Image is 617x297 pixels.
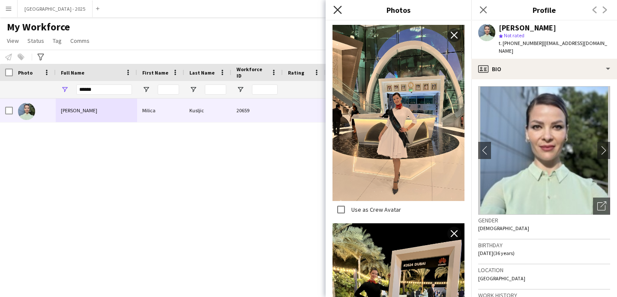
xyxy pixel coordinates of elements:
[49,35,65,46] a: Tag
[53,37,62,45] span: Tag
[24,35,48,46] a: Status
[7,37,19,45] span: View
[142,69,168,76] span: First Name
[18,69,33,76] span: Photo
[3,35,22,46] a: View
[142,86,150,93] button: Open Filter Menu
[237,66,267,79] span: Workforce ID
[7,21,70,33] span: My Workforce
[27,37,44,45] span: Status
[61,107,97,114] span: [PERSON_NAME]
[76,84,132,95] input: Full Name Filter Input
[288,69,304,76] span: Rating
[231,99,283,122] div: 20659
[471,4,617,15] h3: Profile
[478,250,515,256] span: [DATE] (36 years)
[61,86,69,93] button: Open Filter Menu
[499,40,607,54] span: | [EMAIL_ADDRESS][DOMAIN_NAME]
[593,198,610,215] div: Open photos pop-in
[252,84,278,95] input: Workforce ID Filter Input
[478,86,610,215] img: Crew avatar or photo
[67,35,93,46] a: Comms
[478,216,610,224] h3: Gender
[504,32,524,39] span: Not rated
[471,59,617,79] div: Bio
[18,103,35,120] img: Milica Kusljic
[205,84,226,95] input: Last Name Filter Input
[158,84,179,95] input: First Name Filter Input
[137,99,184,122] div: Milica
[478,241,610,249] h3: Birthday
[36,52,46,62] app-action-btn: Advanced filters
[332,25,464,201] img: Crew photo 1038675
[70,37,90,45] span: Comms
[18,0,93,17] button: [GEOGRAPHIC_DATA] - 2025
[478,225,529,231] span: [DEMOGRAPHIC_DATA]
[478,266,610,274] h3: Location
[189,69,215,76] span: Last Name
[350,206,401,213] label: Use as Crew Avatar
[326,4,471,15] h3: Photos
[189,86,197,93] button: Open Filter Menu
[478,275,525,282] span: [GEOGRAPHIC_DATA]
[499,24,556,32] div: [PERSON_NAME]
[237,86,244,93] button: Open Filter Menu
[184,99,231,122] div: Kusljic
[61,69,84,76] span: Full Name
[499,40,543,46] span: t. [PHONE_NUMBER]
